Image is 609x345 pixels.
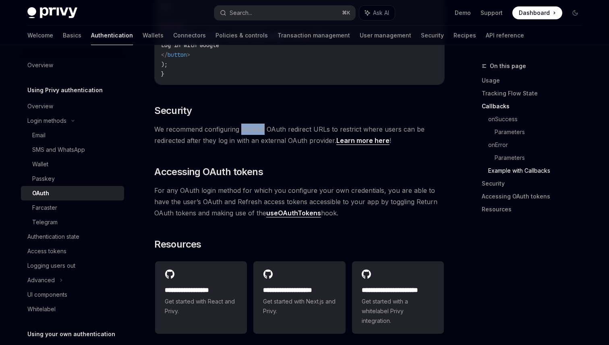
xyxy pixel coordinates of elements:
[27,85,103,95] h5: Using Privy authentication
[455,9,471,17] a: Demo
[266,209,321,217] a: useOAuthTokens
[490,61,526,71] span: On this page
[336,136,389,145] a: Learn more here
[27,101,53,111] div: Overview
[154,104,192,117] span: Security
[143,26,164,45] a: Wallets
[161,61,168,68] span: );
[263,297,336,316] span: Get started with Next.js and Privy.
[154,238,201,251] span: Resources
[27,304,56,314] div: Whitelabel
[488,138,588,151] a: onError
[154,165,263,178] span: Accessing OAuth tokens
[161,51,168,58] span: </
[154,124,445,146] span: We recommend configuring allowed OAuth redirect URLs to restrict where users can be redirected af...
[21,200,124,215] a: Farcaster
[165,297,237,316] span: Get started with React and Privy.
[21,128,124,143] a: Email
[91,26,133,45] a: Authentication
[32,159,48,169] div: Wallet
[21,157,124,171] a: Wallet
[488,164,588,177] a: Example with Callbacks
[27,290,67,300] div: UI components
[21,244,124,258] a: Access tokens
[342,10,350,16] span: ⌘ K
[32,203,57,213] div: Farcaster
[27,26,53,45] a: Welcome
[21,287,124,302] a: UI components
[359,6,395,20] button: Ask AI
[32,130,46,140] div: Email
[512,6,562,19] a: Dashboard
[360,26,411,45] a: User management
[187,51,190,58] span: >
[27,7,77,19] img: dark logo
[27,275,55,285] div: Advanced
[373,9,389,17] span: Ask AI
[21,215,124,229] a: Telegram
[214,6,355,20] button: Search...⌘K
[27,329,115,339] h5: Using your own authentication
[421,26,444,45] a: Security
[21,99,124,114] a: Overview
[32,188,49,198] div: OAuth
[488,113,588,126] a: onSuccess
[168,51,187,58] span: button
[32,145,85,155] div: SMS and WhatsApp
[32,217,58,227] div: Telegram
[27,116,66,126] div: Login methods
[569,6,582,19] button: Toggle dark mode
[482,190,588,203] a: Accessing OAuth tokens
[481,9,503,17] a: Support
[21,229,124,244] a: Authentication state
[27,60,53,70] div: Overview
[519,9,550,17] span: Dashboard
[27,246,66,256] div: Access tokens
[495,151,588,164] a: Parameters
[63,26,81,45] a: Basics
[278,26,350,45] a: Transaction management
[495,126,588,138] a: Parameters
[154,185,445,219] span: For any OAuth login method for which you configure your own credentials, you are able to have the...
[362,297,434,326] span: Get started with a whitelabel Privy integration.
[27,261,75,271] div: Logging users out
[21,143,124,157] a: SMS and WhatsApp
[482,177,588,190] a: Security
[454,26,476,45] a: Recipes
[486,26,524,45] a: API reference
[161,70,164,78] span: }
[173,26,206,45] a: Connectors
[482,87,588,100] a: Tracking Flow State
[21,58,124,72] a: Overview
[215,26,268,45] a: Policies & controls
[21,186,124,200] a: OAuth
[21,302,124,316] a: Whitelabel
[230,8,252,18] div: Search...
[21,258,124,273] a: Logging users out
[21,171,124,186] a: Passkey
[482,100,588,113] a: Callbacks
[161,41,219,49] span: Log in with Google
[482,203,588,216] a: Resources
[27,232,79,242] div: Authentication state
[482,74,588,87] a: Usage
[32,174,55,184] div: Passkey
